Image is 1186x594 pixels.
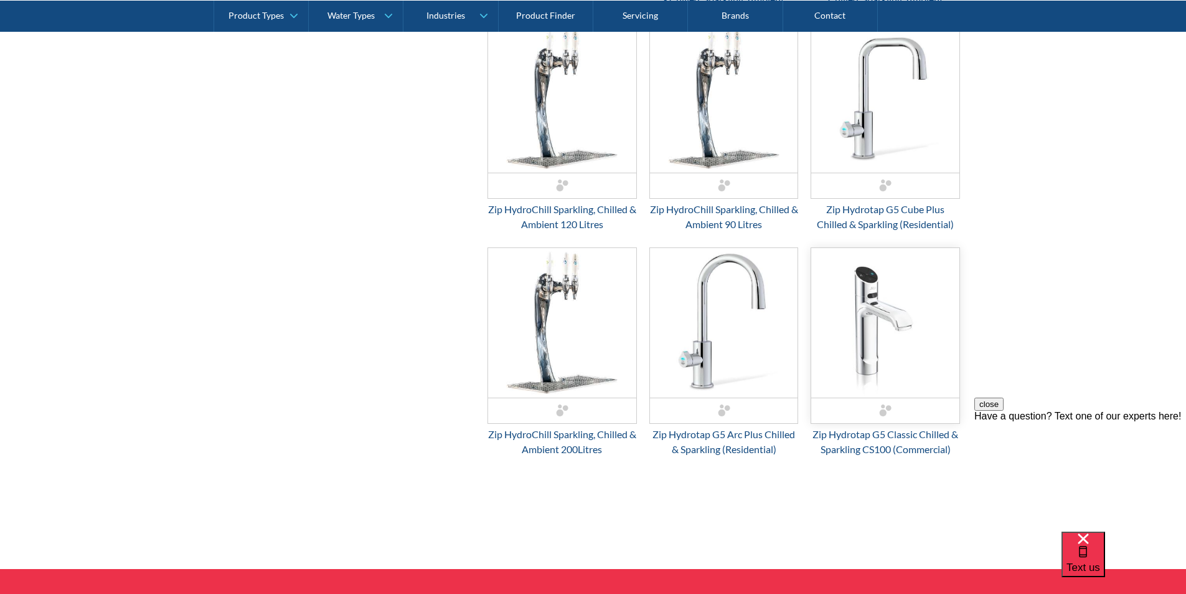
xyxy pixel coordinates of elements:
div: Product Types [228,10,284,21]
a: Zip HydroChill Sparkling, Chilled & Ambient 90 LitresZip HydroChill Sparkling, Chilled & Ambient ... [649,22,799,232]
div: Zip Hydrotap G5 Arc Plus Chilled & Sparkling (Residential) [649,427,799,457]
img: Zip Hydrotap G5 Arc Plus Chilled & Sparkling (Residential) [650,248,798,398]
iframe: podium webchat widget prompt [974,398,1186,547]
div: Zip HydroChill Sparkling, Chilled & Ambient 120 Litres [487,202,637,232]
img: Zip Hydrotap G5 Cube Plus Chilled & Sparkling (Residential) [811,23,959,173]
a: Zip HydroChill Sparkling, Chilled & Ambient 200LitresZip HydroChill Sparkling, Chilled & Ambient ... [487,247,637,457]
iframe: podium webchat widget bubble [1061,532,1186,594]
div: Water Types [327,10,375,21]
a: Zip Hydrotap G5 Classic Chilled & Sparkling CS100 (Commercial)Zip Hydrotap G5 Classic Chilled & S... [811,247,960,457]
div: Zip Hydrotap G5 Classic Chilled & Sparkling CS100 (Commercial) [811,427,960,457]
div: Zip HydroChill Sparkling, Chilled & Ambient 200Litres [487,427,637,457]
img: Zip HydroChill Sparkling, Chilled & Ambient 90 Litres [650,23,798,173]
a: Zip Hydrotap G5 Cube Plus Chilled & Sparkling (Residential)Zip Hydrotap G5 Cube Plus Chilled & Sp... [811,22,960,232]
img: Zip HydroChill Sparkling, Chilled & Ambient 120 Litres [488,23,636,173]
img: Zip Hydrotap G5 Classic Chilled & Sparkling CS100 (Commercial) [811,248,959,398]
div: Zip HydroChill Sparkling, Chilled & Ambient 90 Litres [649,202,799,232]
div: Zip Hydrotap G5 Cube Plus Chilled & Sparkling (Residential) [811,202,960,232]
a: Zip Hydrotap G5 Arc Plus Chilled & Sparkling (Residential) Zip Hydrotap G5 Arc Plus Chilled & Spa... [649,247,799,457]
a: Zip HydroChill Sparkling, Chilled & Ambient 120 LitresZip HydroChill Sparkling, Chilled & Ambient... [487,22,637,232]
img: Zip HydroChill Sparkling, Chilled & Ambient 200Litres [488,248,636,398]
div: Industries [426,10,465,21]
